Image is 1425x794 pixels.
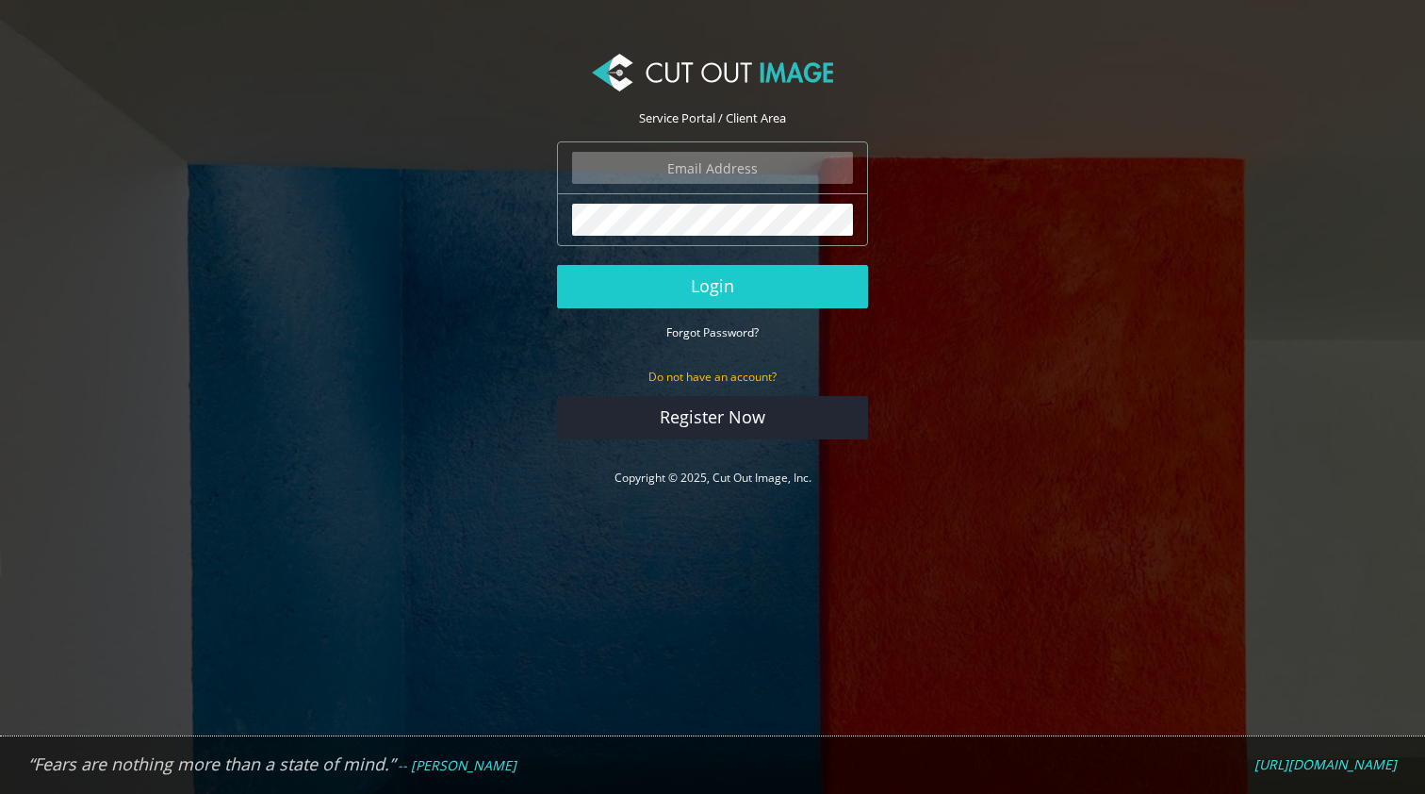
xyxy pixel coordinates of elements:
a: [URL][DOMAIN_NAME] [1254,756,1397,773]
em: “Fears are nothing more than a state of mind.” [28,753,395,775]
button: Login [557,265,868,308]
small: Forgot Password? [666,324,759,340]
input: Email Address [572,152,853,184]
img: Cut Out Image [592,54,833,91]
a: Copyright © 2025, Cut Out Image, Inc. [614,470,811,486]
em: [URL][DOMAIN_NAME] [1254,755,1397,773]
em: -- [PERSON_NAME] [398,756,516,774]
a: Register Now [557,396,868,439]
span: Service Portal / Client Area [639,109,786,126]
small: Do not have an account? [648,369,777,385]
a: Forgot Password? [666,323,759,340]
